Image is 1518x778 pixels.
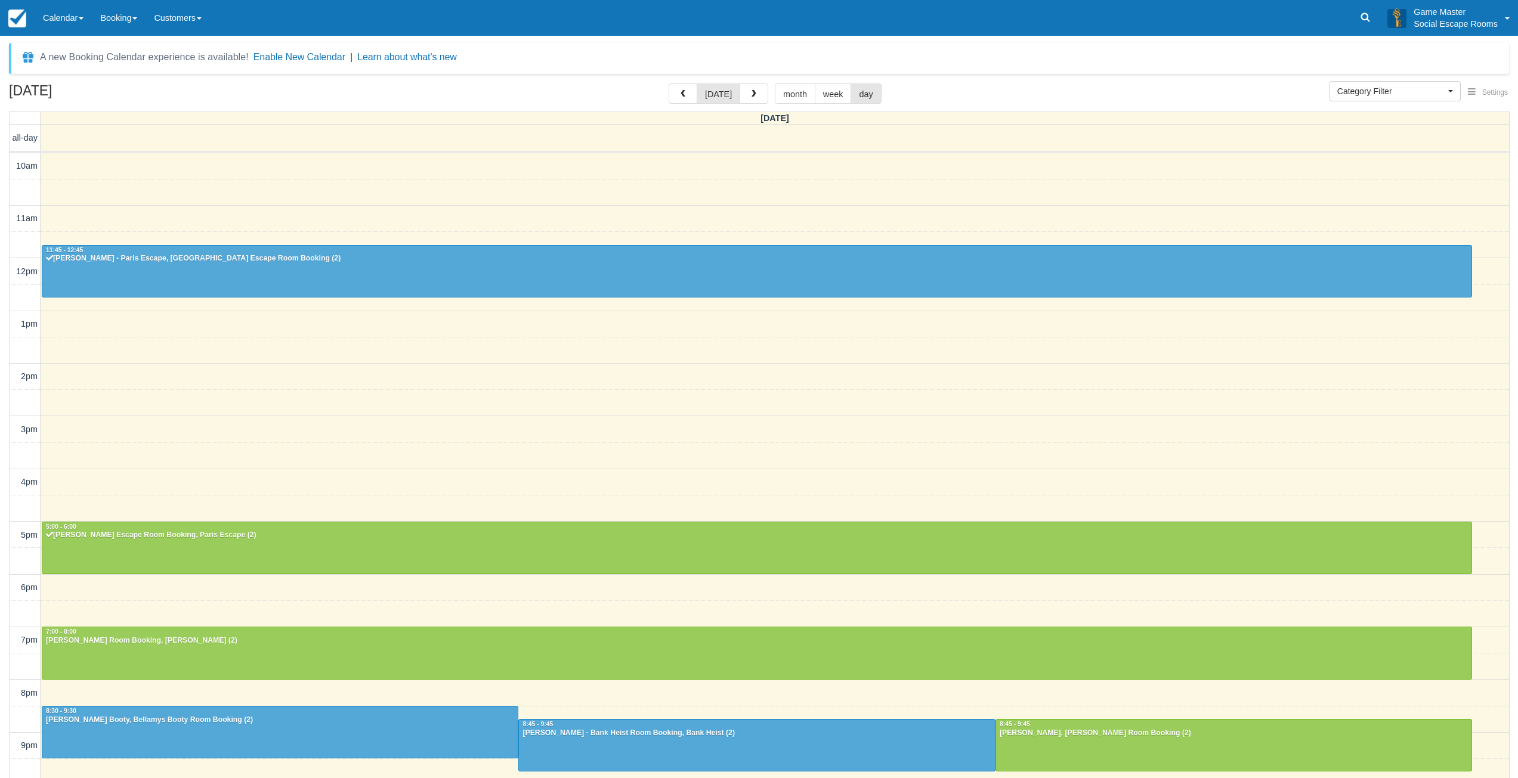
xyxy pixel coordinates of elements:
[21,635,38,644] span: 7pm
[21,319,38,328] span: 1pm
[518,719,995,771] a: 8:45 - 9:45[PERSON_NAME] - Bank Heist Room Booking, Bank Heist (2)
[350,52,353,62] span: |
[1000,721,1030,727] span: 8:45 - 9:45
[45,636,1468,646] div: [PERSON_NAME] Room Booking, [PERSON_NAME] (2)
[21,477,38,486] span: 4pm
[21,740,38,750] span: 9pm
[21,688,38,698] span: 8pm
[697,83,740,104] button: [DATE]
[45,715,515,725] div: [PERSON_NAME] Booty, Bellamys Booty Room Booking (2)
[522,729,992,738] div: [PERSON_NAME] - Bank Heist Room Booking, Bank Heist (2)
[42,522,1472,574] a: 5:00 - 6:00[PERSON_NAME] Escape Room Booking, Paris Escape (2)
[1414,6,1498,18] p: Game Master
[760,113,789,123] span: [DATE]
[995,719,1472,771] a: 8:45 - 9:45[PERSON_NAME], [PERSON_NAME] Room Booking (2)
[775,83,815,104] button: month
[16,213,38,223] span: 11am
[21,424,38,434] span: 3pm
[851,83,881,104] button: day
[46,523,76,530] span: 5:00 - 6:00
[21,530,38,540] span: 5pm
[1387,8,1406,27] img: A3
[42,706,518,758] a: 8:30 - 9:30[PERSON_NAME] Booty, Bellamys Booty Room Booking (2)
[815,83,852,104] button: week
[9,83,160,106] h2: [DATE]
[1414,18,1498,30] p: Social Escape Rooms
[8,10,26,27] img: checkfront-main-nav-mini-logo.png
[16,161,38,171] span: 10am
[253,51,345,63] button: Enable New Calendar
[45,531,1468,540] div: [PERSON_NAME] Escape Room Booking, Paris Escape (2)
[1330,81,1461,101] button: Category Filter
[1337,85,1445,97] span: Category Filter
[46,708,76,714] span: 8:30 - 9:30
[16,266,38,276] span: 12pm
[21,582,38,592] span: 6pm
[46,628,76,635] span: 7:00 - 8:00
[357,52,457,62] a: Learn about what's new
[46,247,83,253] span: 11:45 - 12:45
[45,254,1468,264] div: [PERSON_NAME] - Paris Escape, [GEOGRAPHIC_DATA] Escape Room Booking (2)
[42,245,1472,297] a: 11:45 - 12:45[PERSON_NAME] - Paris Escape, [GEOGRAPHIC_DATA] Escape Room Booking (2)
[21,371,38,381] span: 2pm
[1461,84,1515,101] button: Settings
[999,729,1468,738] div: [PERSON_NAME], [PERSON_NAME] Room Booking (2)
[523,721,553,727] span: 8:45 - 9:45
[1482,88,1508,97] span: Settings
[13,133,38,142] span: all-day
[40,50,249,64] div: A new Booking Calendar experience is available!
[42,627,1472,679] a: 7:00 - 8:00[PERSON_NAME] Room Booking, [PERSON_NAME] (2)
